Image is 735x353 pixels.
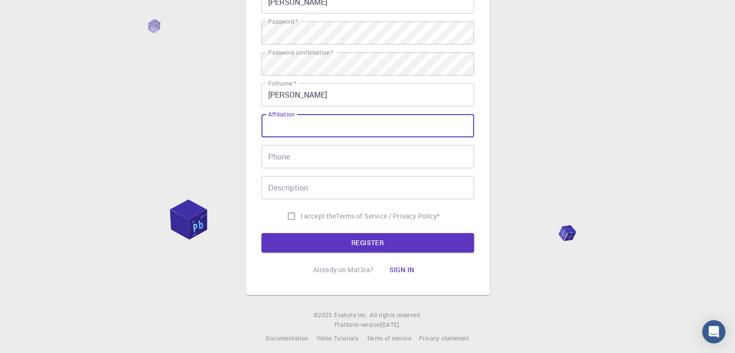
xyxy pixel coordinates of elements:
[336,211,440,221] p: Terms of Service / Privacy Policy *
[314,310,334,320] span: © 2025
[380,320,401,330] a: [DATE].
[334,311,368,319] span: Exabyte Inc.
[336,211,440,221] a: Terms of Service / Privacy Policy*
[266,334,308,343] a: Documentation
[381,260,422,279] button: Sign in
[419,334,469,343] a: Privacy statement
[370,310,421,320] span: All rights reserved.
[334,320,380,330] span: Platform version
[702,320,725,343] div: Open Intercom Messenger
[266,334,308,342] span: Documentation
[316,334,359,343] a: Video Tutorials
[366,334,411,342] span: Terms of service
[301,211,336,221] span: I accept the
[419,334,469,342] span: Privacy statement
[261,233,474,252] button: REGISTER
[380,321,401,328] span: [DATE] .
[268,79,296,88] label: Fullname
[334,310,368,320] a: Exabyte Inc.
[268,48,333,57] label: Password confirmation
[268,110,294,118] label: Affiliation
[268,17,298,26] label: Password
[316,334,359,342] span: Video Tutorials
[366,334,411,343] a: Terms of service
[313,265,374,275] p: Already on Mat3ra?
